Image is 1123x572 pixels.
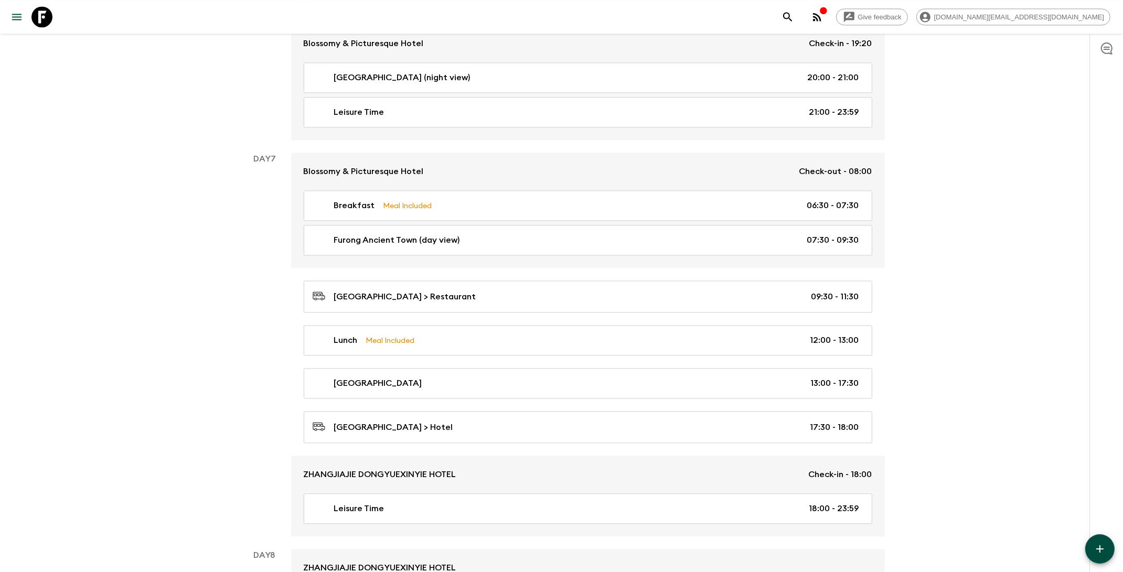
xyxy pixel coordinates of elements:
[334,421,453,434] p: [GEOGRAPHIC_DATA] > Hotel
[239,153,291,165] p: Day 7
[928,13,1110,21] span: [DOMAIN_NAME][EMAIL_ADDRESS][DOMAIN_NAME]
[334,502,384,515] p: Leisure Time
[334,334,358,347] p: Lunch
[304,411,872,443] a: [GEOGRAPHIC_DATA] > Hotel17:30 - 18:00
[304,493,872,524] a: Leisure Time18:00 - 23:59
[799,165,872,178] p: Check-out - 08:00
[304,468,456,481] p: ZHANGJIAJIE DONGYUEXINYIE HOTEL
[239,549,291,562] p: Day 8
[809,37,872,50] p: Check-in - 19:20
[809,468,872,481] p: Check-in - 18:00
[304,280,872,312] a: [GEOGRAPHIC_DATA] > Restaurant09:30 - 11:30
[366,334,415,346] p: Meal Included
[808,71,859,84] p: 20:00 - 21:00
[807,199,859,212] p: 06:30 - 07:30
[809,106,859,118] p: 21:00 - 23:59
[811,377,859,390] p: 13:00 - 17:30
[809,502,859,515] p: 18:00 - 23:59
[777,6,798,27] button: search adventures
[334,199,375,212] p: Breakfast
[916,8,1110,25] div: [DOMAIN_NAME][EMAIL_ADDRESS][DOMAIN_NAME]
[807,234,859,246] p: 07:30 - 09:30
[811,290,859,303] p: 09:30 - 11:30
[334,106,384,118] p: Leisure Time
[304,165,424,178] p: Blossomy & Picturesque Hotel
[836,8,908,25] a: Give feedback
[304,62,872,93] a: [GEOGRAPHIC_DATA] (night view)20:00 - 21:00
[334,377,422,390] p: [GEOGRAPHIC_DATA]
[304,37,424,50] p: Blossomy & Picturesque Hotel
[334,290,476,303] p: [GEOGRAPHIC_DATA] > Restaurant
[291,25,885,62] a: Blossomy & Picturesque HotelCheck-in - 19:20
[334,234,460,246] p: Furong Ancient Town (day view)
[383,200,432,211] p: Meal Included
[304,368,872,398] a: [GEOGRAPHIC_DATA]13:00 - 17:30
[291,456,885,493] a: ZHANGJIAJIE DONGYUEXINYIE HOTELCheck-in - 18:00
[810,334,859,347] p: 12:00 - 13:00
[304,97,872,127] a: Leisure Time21:00 - 23:59
[6,6,27,27] button: menu
[304,225,872,255] a: Furong Ancient Town (day view)07:30 - 09:30
[334,71,470,84] p: [GEOGRAPHIC_DATA] (night view)
[291,153,885,190] a: Blossomy & Picturesque HotelCheck-out - 08:00
[852,13,907,21] span: Give feedback
[304,325,872,355] a: LunchMeal Included12:00 - 13:00
[304,190,872,221] a: BreakfastMeal Included06:30 - 07:30
[810,421,859,434] p: 17:30 - 18:00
